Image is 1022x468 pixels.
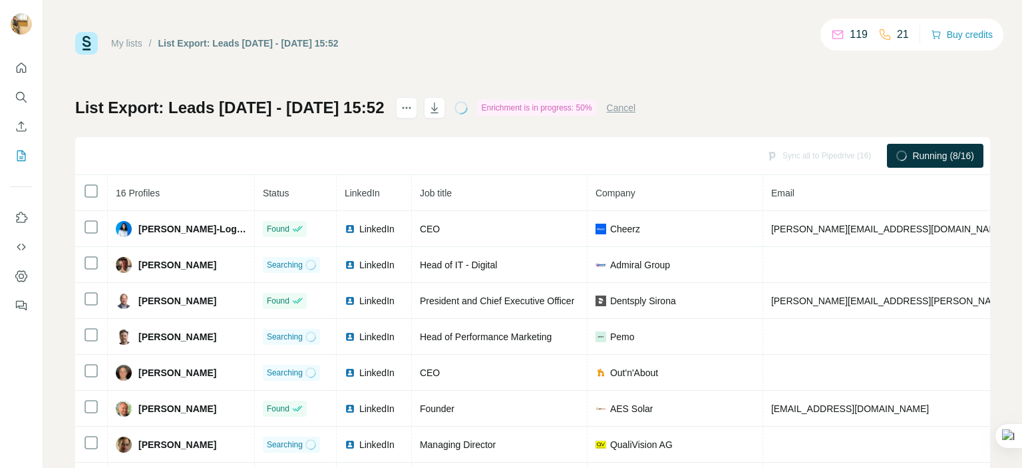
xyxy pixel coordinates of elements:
[596,439,606,450] img: company-logo
[149,37,152,50] li: /
[138,258,216,272] span: [PERSON_NAME]
[610,258,670,272] span: Admiral Group
[420,224,440,234] span: CEO
[138,330,216,344] span: [PERSON_NAME]
[138,294,216,308] span: [PERSON_NAME]
[912,149,974,162] span: Running (8/16)
[359,438,395,451] span: LinkedIn
[610,294,676,308] span: Dentsply Sirona
[477,100,596,116] div: Enrichment is in progress: 50%
[11,115,32,138] button: Enrich CSV
[75,32,98,55] img: Surfe Logo
[116,293,132,309] img: Avatar
[116,401,132,417] img: Avatar
[359,402,395,415] span: LinkedIn
[931,25,993,44] button: Buy credits
[359,330,395,344] span: LinkedIn
[771,403,929,414] span: [EMAIL_ADDRESS][DOMAIN_NAME]
[420,188,452,198] span: Job title
[897,27,909,43] p: 21
[11,144,32,168] button: My lists
[267,331,303,343] span: Searching
[267,259,303,271] span: Searching
[11,56,32,80] button: Quick start
[267,403,289,415] span: Found
[11,264,32,288] button: Dashboard
[158,37,339,50] div: List Export: Leads [DATE] - [DATE] 15:52
[610,222,640,236] span: Cheerz
[359,222,395,236] span: LinkedIn
[345,260,355,270] img: LinkedIn logo
[610,330,635,344] span: Pemo
[359,294,395,308] span: LinkedIn
[596,332,606,342] img: company-logo
[596,224,606,234] img: company-logo
[596,367,606,378] img: company-logo
[596,260,606,270] img: company-logo
[345,188,380,198] span: LinkedIn
[116,437,132,453] img: Avatar
[11,206,32,230] button: Use Surfe on LinkedIn
[345,296,355,306] img: LinkedIn logo
[116,329,132,345] img: Avatar
[610,366,658,379] span: Out'n'About
[771,224,1005,234] span: [PERSON_NAME][EMAIL_ADDRESS][DOMAIN_NAME]
[771,188,794,198] span: Email
[610,402,653,415] span: AES Solar
[75,97,384,118] h1: List Export: Leads [DATE] - [DATE] 15:52
[116,257,132,273] img: Avatar
[345,403,355,414] img: LinkedIn logo
[267,367,303,379] span: Searching
[607,101,636,115] button: Cancel
[359,258,395,272] span: LinkedIn
[267,223,289,235] span: Found
[267,439,303,451] span: Searching
[596,188,635,198] span: Company
[138,438,216,451] span: [PERSON_NAME]
[267,295,289,307] span: Found
[11,13,32,35] img: Avatar
[420,332,552,342] span: Head of Performance Marketing
[596,296,606,306] img: company-logo
[138,222,246,236] span: [PERSON_NAME]-Logotheti
[116,188,160,198] span: 16 Profiles
[345,332,355,342] img: LinkedIn logo
[345,367,355,378] img: LinkedIn logo
[11,235,32,259] button: Use Surfe API
[345,224,355,234] img: LinkedIn logo
[610,438,673,451] span: QualiVision AG
[11,294,32,318] button: Feedback
[420,296,574,306] span: President and Chief Executive Officer
[596,403,606,414] img: company-logo
[116,365,132,381] img: Avatar
[263,188,289,198] span: Status
[138,402,216,415] span: [PERSON_NAME]
[138,366,216,379] span: [PERSON_NAME]
[420,403,454,414] span: Founder
[345,439,355,450] img: LinkedIn logo
[359,366,395,379] span: LinkedIn
[116,221,132,237] img: Avatar
[850,27,868,43] p: 119
[111,38,142,49] a: My lists
[11,85,32,109] button: Search
[420,260,497,270] span: Head of IT - Digital
[420,439,496,450] span: Managing Director
[420,367,440,378] span: CEO
[396,97,417,118] button: actions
